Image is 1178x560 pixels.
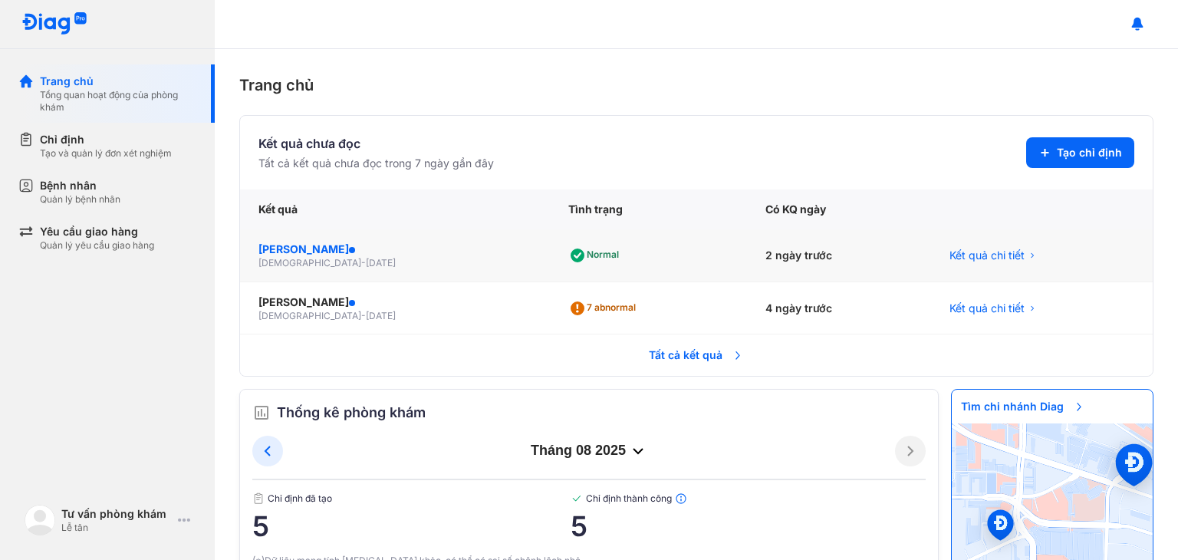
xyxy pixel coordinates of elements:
span: [DATE] [366,257,396,268]
span: Tìm chi nhánh Diag [952,390,1094,423]
div: [PERSON_NAME] [258,242,531,257]
span: Tạo chỉ định [1057,145,1122,160]
div: Kết quả [240,189,550,229]
div: 2 ngày trước [747,229,931,282]
span: - [361,257,366,268]
div: Tư vấn phòng khám [61,506,172,522]
span: [DEMOGRAPHIC_DATA] [258,257,361,268]
div: Normal [568,243,625,268]
img: logo [21,12,87,36]
span: Thống kê phòng khám [277,402,426,423]
span: 5 [252,511,571,542]
div: Bệnh nhân [40,178,120,193]
div: Trang chủ [40,74,196,89]
span: Chỉ định thành công [571,492,926,505]
div: 4 ngày trước [747,282,931,335]
span: Kết quả chi tiết [949,248,1025,263]
div: [PERSON_NAME] [258,295,531,310]
div: Trang chủ [239,74,1153,97]
img: order.5a6da16c.svg [252,404,271,422]
div: Có KQ ngày [747,189,931,229]
span: - [361,310,366,321]
div: Kết quả chưa đọc [258,134,494,153]
span: Kết quả chi tiết [949,301,1025,316]
img: document.50c4cfd0.svg [252,492,265,505]
div: Chỉ định [40,132,172,147]
div: Tình trạng [550,189,747,229]
div: Tất cả kết quả chưa đọc trong 7 ngày gần đây [258,156,494,171]
div: Tổng quan hoạt động của phòng khám [40,89,196,114]
div: Tạo và quản lý đơn xét nghiệm [40,147,172,160]
span: [DATE] [366,310,396,321]
span: [DEMOGRAPHIC_DATA] [258,310,361,321]
img: checked-green.01cc79e0.svg [571,492,583,505]
div: 7 abnormal [568,296,642,321]
div: Yêu cầu giao hàng [40,224,154,239]
button: Tạo chỉ định [1026,137,1134,168]
img: logo [25,505,55,535]
div: Quản lý bệnh nhân [40,193,120,206]
img: info.7e716105.svg [675,492,687,505]
div: Quản lý yêu cầu giao hàng [40,239,154,252]
span: Chỉ định đã tạo [252,492,571,505]
div: tháng 08 2025 [283,442,895,460]
span: Tất cả kết quả [640,338,753,372]
div: Lễ tân [61,522,172,534]
span: 5 [571,511,926,542]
